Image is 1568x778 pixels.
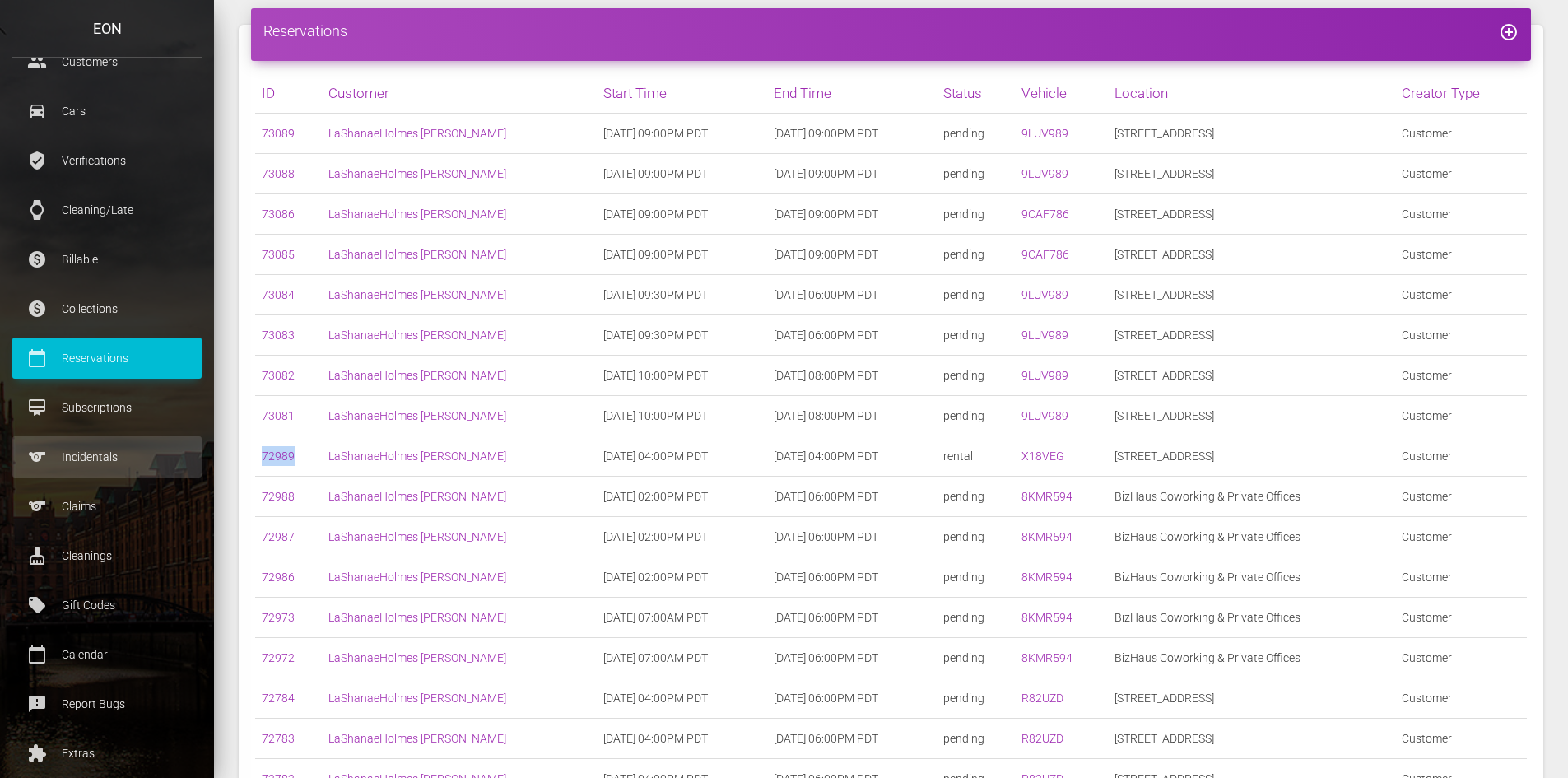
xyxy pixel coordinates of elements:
[597,638,766,678] td: [DATE] 07:00AM PDT
[262,611,295,624] a: 72973
[262,127,295,140] a: 73089
[937,194,1015,235] td: pending
[937,73,1015,114] th: Status
[25,296,189,321] p: Collections
[262,530,295,543] a: 72987
[322,73,598,114] th: Customer
[328,571,506,584] a: LaShanaeHolmes [PERSON_NAME]
[597,114,766,154] td: [DATE] 09:00PM PDT
[12,189,202,231] a: watch Cleaning/Late
[767,719,937,759] td: [DATE] 06:00PM PDT
[255,73,322,114] th: ID
[1395,235,1527,275] td: Customer
[328,692,506,705] a: LaShanaeHolmes [PERSON_NAME]
[1021,409,1068,422] a: 9LUV989
[328,328,506,342] a: LaShanaeHolmes [PERSON_NAME]
[767,598,937,638] td: [DATE] 06:00PM PDT
[597,194,766,235] td: [DATE] 09:00PM PDT
[328,651,506,664] a: LaShanaeHolmes [PERSON_NAME]
[1021,288,1068,301] a: 9LUV989
[937,517,1015,557] td: pending
[1395,678,1527,719] td: Customer
[25,543,189,568] p: Cleanings
[767,638,937,678] td: [DATE] 06:00PM PDT
[328,248,506,261] a: LaShanaeHolmes [PERSON_NAME]
[1108,356,1395,396] td: [STREET_ADDRESS]
[597,517,766,557] td: [DATE] 02:00PM PDT
[937,477,1015,517] td: pending
[25,395,189,420] p: Subscriptions
[937,598,1015,638] td: pending
[1395,315,1527,356] td: Customer
[328,369,506,382] a: LaShanaeHolmes [PERSON_NAME]
[262,207,295,221] a: 73086
[1395,356,1527,396] td: Customer
[767,557,937,598] td: [DATE] 06:00PM PDT
[328,530,506,543] a: LaShanaeHolmes [PERSON_NAME]
[767,114,937,154] td: [DATE] 09:00PM PDT
[25,198,189,222] p: Cleaning/Late
[12,436,202,478] a: sports Incidentals
[12,239,202,280] a: paid Billable
[597,154,766,194] td: [DATE] 09:00PM PDT
[1108,114,1395,154] td: [STREET_ADDRESS]
[12,535,202,576] a: cleaning_services Cleanings
[597,557,766,598] td: [DATE] 02:00PM PDT
[25,445,189,469] p: Incidentals
[262,409,295,422] a: 73081
[12,683,202,724] a: feedback Report Bugs
[1395,477,1527,517] td: Customer
[328,490,506,503] a: LaShanaeHolmes [PERSON_NAME]
[1395,517,1527,557] td: Customer
[262,167,295,180] a: 73088
[328,409,506,422] a: LaShanaeHolmes [PERSON_NAME]
[1108,598,1395,638] td: BizHaus Coworking & Private Offices
[767,678,937,719] td: [DATE] 06:00PM PDT
[25,49,189,74] p: Customers
[328,167,506,180] a: LaShanaeHolmes [PERSON_NAME]
[1395,436,1527,477] td: Customer
[937,114,1015,154] td: pending
[25,692,189,716] p: Report Bugs
[1021,611,1072,624] a: 8KMR594
[262,732,295,745] a: 72783
[937,557,1015,598] td: pending
[597,477,766,517] td: [DATE] 02:00PM PDT
[767,194,937,235] td: [DATE] 09:00PM PDT
[262,248,295,261] a: 73085
[937,235,1015,275] td: pending
[1108,638,1395,678] td: BizHaus Coworking & Private Offices
[767,275,937,315] td: [DATE] 06:00PM PDT
[25,247,189,272] p: Billable
[767,436,937,477] td: [DATE] 04:00PM PDT
[1395,275,1527,315] td: Customer
[328,732,506,745] a: LaShanaeHolmes [PERSON_NAME]
[597,275,766,315] td: [DATE] 09:30PM PDT
[12,585,202,626] a: local_offer Gift Codes
[1108,517,1395,557] td: BizHaus Coworking & Private Offices
[1108,678,1395,719] td: [STREET_ADDRESS]
[328,450,506,463] a: LaShanaeHolmes [PERSON_NAME]
[597,356,766,396] td: [DATE] 10:00PM PDT
[25,148,189,173] p: Verifications
[1108,315,1395,356] td: [STREET_ADDRESS]
[1021,328,1068,342] a: 9LUV989
[1395,73,1527,114] th: Creator Type
[262,651,295,664] a: 72972
[1021,571,1072,584] a: 8KMR594
[767,517,937,557] td: [DATE] 06:00PM PDT
[1108,73,1395,114] th: Location
[1395,194,1527,235] td: Customer
[767,396,937,436] td: [DATE] 08:00PM PDT
[1021,207,1069,221] a: 9CAF786
[12,288,202,329] a: paid Collections
[1108,235,1395,275] td: [STREET_ADDRESS]
[1395,396,1527,436] td: Customer
[1395,638,1527,678] td: Customer
[12,338,202,379] a: calendar_today Reservations
[767,315,937,356] td: [DATE] 06:00PM PDT
[12,733,202,774] a: extension Extras
[1021,248,1069,261] a: 9CAF786
[1108,396,1395,436] td: [STREET_ADDRESS]
[328,207,506,221] a: LaShanaeHolmes [PERSON_NAME]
